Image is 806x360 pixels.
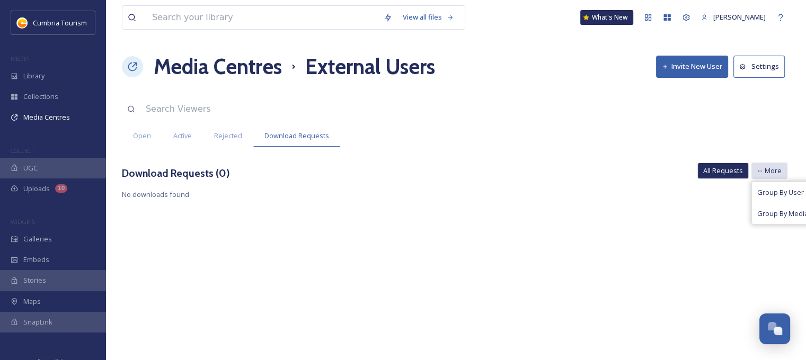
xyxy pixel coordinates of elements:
[580,10,633,25] a: What's New
[122,166,230,181] h3: Download Requests ( 0 )
[140,97,387,121] input: Search Viewers
[55,184,67,193] div: 10
[11,55,29,62] span: MEDIA
[23,234,52,244] span: Galleries
[765,166,782,176] span: More
[733,56,785,77] button: Settings
[23,92,58,102] span: Collections
[173,131,192,141] span: Active
[23,184,50,194] span: Uploads
[17,17,28,28] img: images.jpg
[305,51,435,83] h1: External Users
[133,131,151,141] span: Open
[122,190,790,200] span: No downloads found
[757,187,804,197] span: Group By User
[397,7,459,28] a: View all files
[23,317,52,327] span: SnapLink
[23,275,46,285] span: Stories
[11,218,35,226] span: WIDGETS
[154,51,282,83] a: Media Centres
[703,166,743,176] span: All Requests
[696,7,771,28] a: [PERSON_NAME]
[23,163,38,173] span: UGC
[23,112,70,122] span: Media Centres
[214,131,242,141] span: Rejected
[11,147,33,155] span: COLLECT
[733,56,790,77] a: Settings
[656,56,728,77] button: Invite New User
[759,313,790,344] button: Open Chat
[264,131,329,141] span: Download Requests
[23,255,49,265] span: Embeds
[147,6,378,29] input: Search your library
[33,18,87,28] span: Cumbria Tourism
[23,71,45,81] span: Library
[23,296,41,307] span: Maps
[713,12,766,22] span: [PERSON_NAME]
